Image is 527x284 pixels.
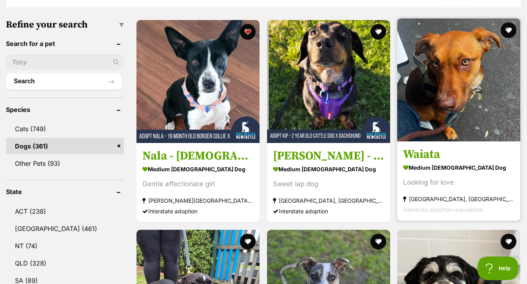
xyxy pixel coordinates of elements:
[6,121,124,137] a: Cats (749)
[403,206,483,213] span: Interstate adoption unavailable
[142,206,254,216] div: Interstate adoption
[142,148,254,163] h3: Nala - [DEMOGRAPHIC_DATA] Border Collie X
[6,203,124,220] a: ACT (238)
[136,143,260,222] a: Nala - [DEMOGRAPHIC_DATA] Border Collie X medium [DEMOGRAPHIC_DATA] Dog Gentle affectionate girl ...
[376,0,381,6] img: adc.png
[403,194,514,204] strong: [GEOGRAPHIC_DATA], [GEOGRAPHIC_DATA]
[403,162,514,173] strong: medium [DEMOGRAPHIC_DATA] Dog
[240,234,256,249] button: favourite
[370,234,386,249] button: favourite
[397,18,520,141] img: Waiata - Australian Kelpie Dog
[6,155,124,172] a: Other Pets (93)
[6,106,124,113] header: Species
[477,257,519,280] iframe: Help Scout Beacon - Open
[501,234,516,249] button: favourite
[273,206,384,216] div: Interstate adoption
[273,148,384,163] h3: [PERSON_NAME] - [DEMOGRAPHIC_DATA] Cattle Dog X Dachshund
[267,20,390,143] img: Kip - 2 Year Old Cattle Dog X Dachshund - Australian Cattle Dog x Dachshund Dog
[273,195,384,206] strong: [GEOGRAPHIC_DATA], [GEOGRAPHIC_DATA]
[6,55,124,70] input: Toby
[142,179,254,189] div: Gentle affectionate girl
[370,24,386,40] button: favourite
[273,179,384,189] div: Sweet lap dog
[267,143,390,222] a: [PERSON_NAME] - [DEMOGRAPHIC_DATA] Cattle Dog X Dachshund medium [DEMOGRAPHIC_DATA] Dog Sweet lap...
[397,141,520,221] a: Waiata medium [DEMOGRAPHIC_DATA] Dog Looking for love [GEOGRAPHIC_DATA], [GEOGRAPHIC_DATA] Inters...
[6,255,124,271] a: QLD (328)
[6,188,124,195] header: State
[240,24,256,40] button: favourite
[6,220,124,237] a: [GEOGRAPHIC_DATA] (461)
[6,73,122,89] button: Search
[142,163,254,175] strong: medium [DEMOGRAPHIC_DATA] Dog
[6,238,124,254] a: NT (74)
[136,20,260,143] img: Nala - 19 Month Old Border Collie X - Border Collie Dog
[6,40,124,47] header: Search for a pet
[142,195,254,206] strong: [PERSON_NAME][GEOGRAPHIC_DATA], [GEOGRAPHIC_DATA]
[403,177,514,188] div: Looking for love
[403,147,514,162] h3: Waiata
[273,163,384,175] strong: medium [DEMOGRAPHIC_DATA] Dog
[6,138,124,154] a: Dogs (361)
[501,22,516,38] button: favourite
[6,19,124,30] h3: Refine your search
